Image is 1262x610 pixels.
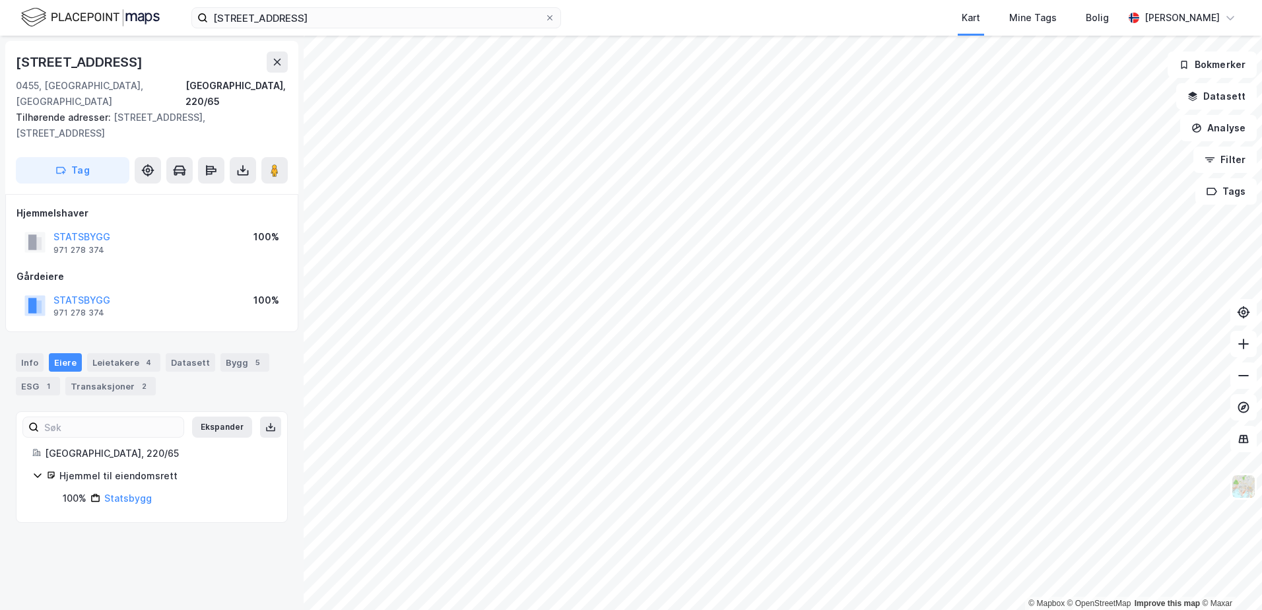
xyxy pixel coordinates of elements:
[137,380,150,393] div: 2
[220,353,269,372] div: Bygg
[53,308,104,318] div: 971 278 374
[16,157,129,184] button: Tag
[1067,599,1131,608] a: OpenStreetMap
[16,51,145,73] div: [STREET_ADDRESS]
[166,353,215,372] div: Datasett
[16,110,277,141] div: [STREET_ADDRESS], [STREET_ADDRESS]
[21,6,160,29] img: logo.f888ab2527a4732fd821a326f86c7f29.svg
[1168,51,1257,78] button: Bokmerker
[63,491,86,506] div: 100%
[253,229,279,245] div: 100%
[104,492,152,504] a: Statsbygg
[208,8,545,28] input: Søk på adresse, matrikkel, gårdeiere, leietakere eller personer
[53,245,104,255] div: 971 278 374
[65,377,156,395] div: Transaksjoner
[17,205,287,221] div: Hjemmelshaver
[192,417,252,438] button: Ekspander
[1231,474,1256,499] img: Z
[42,380,55,393] div: 1
[59,468,271,484] div: Hjemmel til eiendomsrett
[1086,10,1109,26] div: Bolig
[1145,10,1220,26] div: [PERSON_NAME]
[253,292,279,308] div: 100%
[1196,547,1262,610] iframe: Chat Widget
[142,356,155,369] div: 4
[39,417,183,437] input: Søk
[962,10,980,26] div: Kart
[1009,10,1057,26] div: Mine Tags
[16,112,114,123] span: Tilhørende adresser:
[16,353,44,372] div: Info
[16,78,185,110] div: 0455, [GEOGRAPHIC_DATA], [GEOGRAPHIC_DATA]
[1193,147,1257,173] button: Filter
[185,78,288,110] div: [GEOGRAPHIC_DATA], 220/65
[1028,599,1065,608] a: Mapbox
[87,353,160,372] div: Leietakere
[17,269,287,285] div: Gårdeiere
[1195,178,1257,205] button: Tags
[251,356,264,369] div: 5
[1176,83,1257,110] button: Datasett
[1135,599,1200,608] a: Improve this map
[16,377,60,395] div: ESG
[1180,115,1257,141] button: Analyse
[49,353,82,372] div: Eiere
[1196,547,1262,610] div: Kontrollprogram for chat
[45,446,271,461] div: [GEOGRAPHIC_DATA], 220/65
